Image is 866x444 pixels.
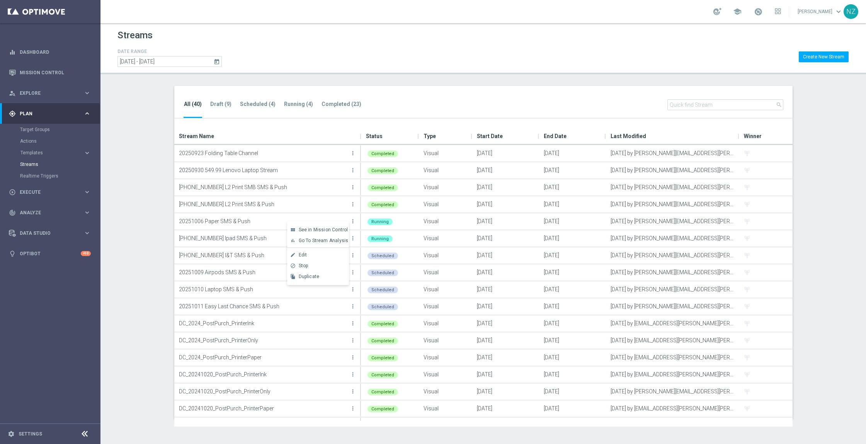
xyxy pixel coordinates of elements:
div: [DATE] [539,417,606,434]
p: 20251008 I&T SMS & Push [179,249,348,261]
i: search [776,102,782,108]
i: settings [8,430,15,437]
button: more_vert [349,333,357,348]
a: Mission Control [20,62,91,83]
div: Visual [419,383,472,400]
div: [DATE] [539,213,606,230]
div: Target Groups [20,124,100,135]
div: Completed [367,372,398,378]
div: Scheduled [367,304,398,310]
h1: Streams [117,30,153,41]
button: block Stop [287,260,349,271]
div: Completed [367,338,398,344]
span: Duplicate [299,274,320,279]
div: [DATE] [472,196,539,213]
div: Scheduled [367,287,398,293]
div: [DATE] [472,145,539,162]
p: 20251002 L2 Print SMS & Push [179,198,348,210]
div: Analyze [9,209,83,216]
button: more_vert [349,162,357,178]
i: more_vert [350,286,356,292]
i: more_vert [350,354,356,360]
button: play_circle_outline Execute keyboard_arrow_right [9,189,91,195]
button: person_search Explore keyboard_arrow_right [9,90,91,96]
div: Completed [367,184,398,191]
div: [DATE] [472,264,539,281]
span: Plan [20,111,83,116]
a: Optibot [20,243,81,264]
i: more_vert [350,252,356,258]
div: [DATE] by [PERSON_NAME][EMAIL_ADDRESS][PERSON_NAME][PERSON_NAME][DOMAIN_NAME] [606,383,739,400]
span: Explore [20,91,83,96]
div: Visual [419,332,472,349]
i: today [214,58,221,65]
i: track_changes [9,209,16,216]
div: [DATE] by [EMAIL_ADDRESS][PERSON_NAME][PERSON_NAME][DOMAIN_NAME] [606,400,739,417]
i: more_vert [350,167,356,173]
div: [DATE] [472,213,539,230]
div: Visual [419,349,472,366]
button: view_module See in Mission Control [287,224,349,235]
div: [DATE] [472,315,539,332]
button: equalizer Dashboard [9,49,91,55]
span: Start Date [477,128,503,144]
a: [PERSON_NAME]keyboard_arrow_down [797,6,844,17]
span: Stop [299,263,308,268]
div: [DATE] by [PERSON_NAME][EMAIL_ADDRESS][PERSON_NAME][PERSON_NAME][DOMAIN_NAME] [606,179,739,196]
div: Completed [367,321,398,327]
i: more_vert [350,150,356,156]
button: more_vert [349,401,357,416]
button: more_vert [349,350,357,365]
div: Streams [20,159,100,170]
a: Streams [20,161,80,167]
p: 20251007 Ipad SMS & Push [179,232,348,244]
div: Visual [419,366,472,383]
input: Select date range [117,56,222,67]
div: [DATE] [472,281,539,298]
span: See in Mission Control [299,227,348,232]
div: [DATE] [539,196,606,213]
div: Optibot [9,243,91,264]
div: Visual [419,213,472,230]
div: [DATE] by [EMAIL_ADDRESS][PERSON_NAME][PERSON_NAME][DOMAIN_NAME] [606,332,739,349]
i: more_vert [350,371,356,377]
div: [DATE] by [PERSON_NAME][EMAIL_ADDRESS][PERSON_NAME][PERSON_NAME][DOMAIN_NAME] [606,213,739,230]
div: [DATE] [539,332,606,349]
div: Visual [419,247,472,264]
div: [DATE] [472,366,539,383]
span: Templates [20,150,76,155]
i: person_search [9,90,16,97]
div: gps_fixed Plan keyboard_arrow_right [9,111,91,117]
i: more_vert [350,218,356,224]
p: DC_20241020_PostPurch_PrinterInk [179,369,348,380]
i: file_copy [290,274,296,279]
div: Running [367,219,393,225]
i: block [290,263,296,268]
p: 20251009 Airpods SMS & Push [179,266,348,278]
i: more_vert [350,201,356,207]
i: more_vert [350,269,356,275]
button: more_vert [349,282,357,297]
p: DC_20241020_PostPurch_PrinterPaper [179,403,348,414]
div: [DATE] by [PERSON_NAME][EMAIL_ADDRESS][PERSON_NAME][PERSON_NAME][DOMAIN_NAME] [606,196,739,213]
tab-header: Running (4) [284,101,313,108]
div: [DATE] [539,315,606,332]
i: keyboard_arrow_right [83,149,91,157]
p: DC_2024_PostPurch_PrinterInk [179,318,348,329]
div: [DATE] [472,247,539,264]
tab-header: Completed (23) [322,101,361,108]
div: [DATE] [539,383,606,400]
i: more_vert [350,235,356,241]
i: keyboard_arrow_right [83,209,91,216]
div: Mission Control [9,70,91,76]
div: Completed [367,355,398,361]
span: Go To Stream Analysis [299,238,349,243]
div: [DATE] by [EMAIL_ADDRESS][PERSON_NAME][PERSON_NAME][DOMAIN_NAME] [606,349,739,366]
i: more_vert [350,303,356,309]
div: [DATE] [539,349,606,366]
span: Execute [20,190,83,195]
div: Scheduled [367,253,398,259]
button: file_copy Duplicate [287,271,349,282]
p: DC_20241020_PostPurch_PrinterOnly [179,386,348,397]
